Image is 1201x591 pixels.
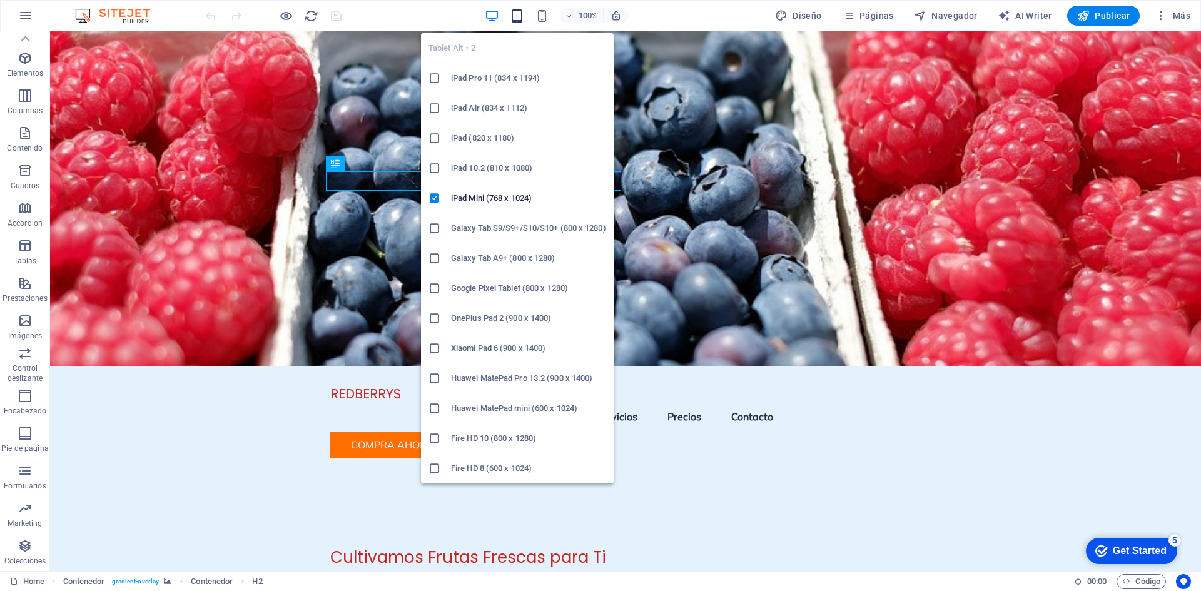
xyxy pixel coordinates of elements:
[775,9,822,22] span: Diseño
[4,556,46,566] p: Colecciones
[63,574,263,589] nav: breadcrumb
[1096,577,1098,586] span: :
[303,8,318,23] button: reload
[10,6,101,33] div: Get Started 5 items remaining, 0% complete
[770,6,827,26] button: Diseño
[451,191,606,206] h6: iPad Mini (768 x 1024)
[451,281,606,296] h6: Google Pixel Tablet (800 x 1280)
[914,9,978,22] span: Navegador
[451,71,606,86] h6: iPad Pro 11 (834 x 1194)
[578,8,598,23] h6: 100%
[164,578,171,585] i: Este elemento contiene un fondo
[451,251,606,266] h6: Galaxy Tab A9+ (800 x 1280)
[4,481,46,491] p: Formularios
[10,574,44,589] a: Haz clic para cancelar la selección y doble clic para abrir páginas
[559,8,604,23] button: 100%
[110,574,160,589] span: . gradient-overlay
[1122,574,1160,589] span: Código
[451,131,606,146] h6: iPad (820 x 1180)
[8,518,42,528] p: Marketing
[1077,9,1130,22] span: Publicar
[842,9,894,22] span: Páginas
[1074,574,1107,589] h6: Tiempo de la sesión
[998,9,1052,22] span: AI Writer
[4,406,46,416] p: Encabezado
[451,341,606,356] h6: Xiaomi Pad 6 (900 x 1400)
[7,68,43,78] p: Elementos
[63,574,105,589] span: Haz clic para seleccionar y doble clic para editar
[1117,574,1166,589] button: Código
[1,443,48,453] p: Pie de página
[252,574,262,589] span: Haz clic para seleccionar y doble clic para editar
[93,3,105,15] div: 5
[8,218,43,228] p: Accordion
[1087,574,1107,589] span: 00 00
[451,431,606,446] h6: Fire HD 10 (800 x 1280)
[1155,9,1190,22] span: Más
[1150,6,1195,26] button: Más
[14,256,37,266] p: Tablas
[993,6,1057,26] button: AI Writer
[837,6,899,26] button: Páginas
[909,6,983,26] button: Navegador
[451,311,606,326] h6: OnePlus Pad 2 (900 x 1400)
[451,101,606,116] h6: iPad Air (834 x 1112)
[451,371,606,386] h6: Huawei MatePad Pro 13.2 (900 x 1400)
[8,106,43,116] p: Columnas
[72,8,166,23] img: Editor Logo
[451,401,606,416] h6: Huawei MatePad mini (600 x 1024)
[451,461,606,476] h6: Fire HD 8 (600 x 1024)
[1176,574,1191,589] button: Usercentrics
[304,9,318,23] i: Volver a cargar página
[1067,6,1140,26] button: Publicar
[37,14,91,25] div: Get Started
[11,181,40,191] p: Cuadros
[451,161,606,176] h6: iPad 10.2 (810 x 1080)
[191,574,233,589] span: Haz clic para seleccionar y doble clic para editar
[451,221,606,236] h6: Galaxy Tab S9/S9+/S10/S10+ (800 x 1280)
[7,143,43,153] p: Contenido
[3,293,47,303] p: Prestaciones
[8,331,42,341] p: Imágenes
[770,6,827,26] div: Diseño (Ctrl+Alt+Y)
